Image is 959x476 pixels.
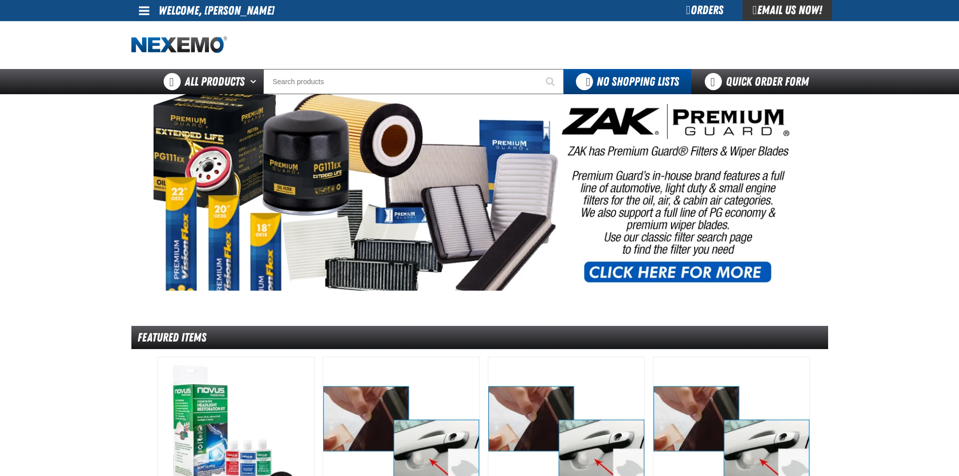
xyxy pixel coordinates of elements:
[691,69,828,94] a: Quick Order Form
[131,326,828,350] div: Featured Items
[154,94,806,291] img: PG Filters & Wipers
[597,75,679,89] span: No Shopping Lists
[185,73,245,91] span: All Products
[564,69,691,94] button: You do not have available Shopping Lists. Open to Create a New List
[247,69,263,94] button: Open All Products pages
[131,36,227,54] img: Nexemo logo
[263,69,564,94] input: Search
[539,69,564,94] button: Start Searching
